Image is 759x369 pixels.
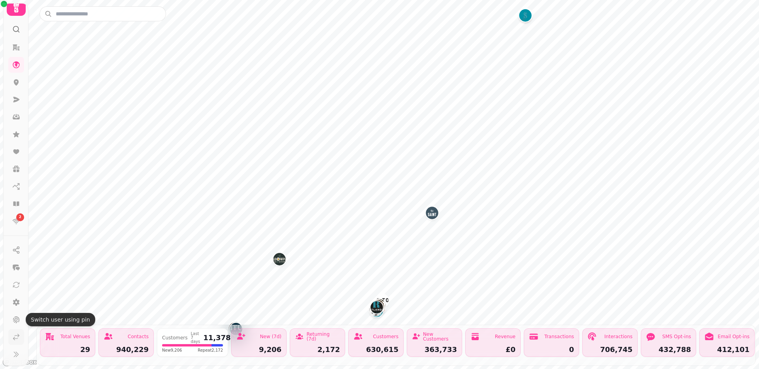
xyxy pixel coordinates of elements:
[426,207,438,219] button: The Saint
[162,335,188,340] div: Customers
[373,299,386,312] button: The Basement
[544,334,574,339] div: Transactions
[306,332,340,341] div: Returning (7d)
[587,346,632,353] div: 706,745
[718,334,750,339] div: Email Opt-ins
[198,347,223,353] span: Repeat 2,172
[8,213,24,229] a: 2
[353,346,398,353] div: 630,615
[369,303,382,318] div: Map marker
[646,346,691,353] div: 432,788
[273,253,286,268] div: Map marker
[230,323,242,338] div: Map marker
[604,334,632,339] div: Interactions
[371,300,383,313] button: Crave Loyalty
[229,322,242,337] div: Map marker
[495,334,515,339] div: Revenue
[273,253,286,265] button: The Meadowpark
[228,322,241,337] div: Map marker
[373,334,398,339] div: Customers
[230,323,242,335] button: The Spiritualist Glasgow
[376,294,389,307] button: Cold Town Beer
[19,215,21,220] span: 2
[662,334,691,339] div: SMS Opt-ins
[236,346,281,353] div: 9,206
[2,358,37,367] a: Mapbox logo
[423,332,457,341] div: New Customers
[529,346,574,353] div: 0
[370,301,383,316] div: Map marker
[162,347,182,353] span: New 9,206
[373,299,386,314] div: Map marker
[369,303,382,316] button: The Fountain
[26,313,95,326] div: Switch user using pin
[260,334,281,339] div: New (7d)
[60,334,90,339] div: Total Venues
[412,346,457,353] div: 363,733
[295,346,340,353] div: 2,172
[426,207,438,222] div: Map marker
[372,300,384,315] div: Map marker
[228,322,241,335] button: The Smoking Fox
[371,300,383,315] div: Map marker
[370,301,383,314] button: The Rutland Hotel
[704,346,750,353] div: 412,101
[203,334,230,341] div: 11,378
[376,294,389,309] div: Map marker
[470,346,515,353] div: £0
[45,346,90,353] div: 29
[229,322,242,334] button: The Raven
[104,346,149,353] div: 940,229
[372,300,384,313] button: The Queens Arms
[128,334,149,339] div: Contacts
[191,332,200,344] div: Last 7 days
